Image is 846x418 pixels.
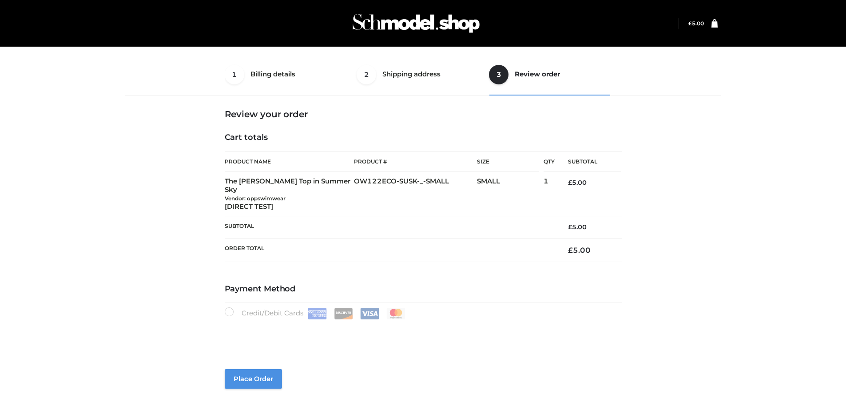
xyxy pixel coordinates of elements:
th: Product # [354,151,477,172]
bdi: 5.00 [568,223,587,231]
small: Vendor: oppswimwear [225,195,286,202]
th: Subtotal [225,216,555,238]
th: Product Name [225,151,354,172]
h3: Review your order [225,109,622,119]
span: £ [568,246,573,255]
span: £ [568,223,572,231]
span: £ [688,20,692,27]
img: Schmodel Admin 964 [350,6,483,41]
img: Amex [308,308,327,319]
td: SMALL [477,172,544,216]
th: Qty [544,151,555,172]
td: 1 [544,172,555,216]
h4: Payment Method [225,284,622,294]
img: Mastercard [386,308,405,319]
td: OW122ECO-SUSK-_-SMALL [354,172,477,216]
a: £5.00 [688,20,704,27]
span: £ [568,179,572,187]
label: Credit/Debit Cards [225,307,406,319]
bdi: 5.00 [688,20,704,27]
h4: Cart totals [225,133,622,143]
iframe: Secure payment input frame [223,318,620,350]
th: Size [477,152,539,172]
bdi: 5.00 [568,179,587,187]
bdi: 5.00 [568,246,591,255]
th: Order Total [225,238,555,262]
img: Discover [334,308,353,319]
button: Place order [225,369,282,389]
td: The [PERSON_NAME] Top in Summer Sky [DIRECT TEST] [225,172,354,216]
th: Subtotal [555,152,621,172]
img: Visa [360,308,379,319]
